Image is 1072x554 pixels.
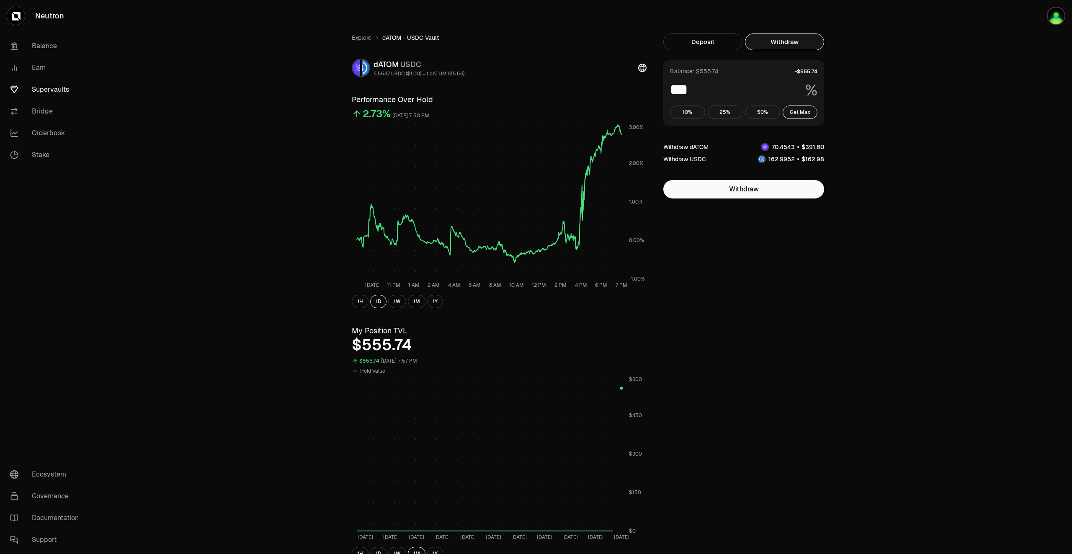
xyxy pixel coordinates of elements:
[427,295,443,308] button: 1Y
[3,122,90,144] a: Orderbook
[509,282,524,289] tspan: 10 AM
[352,33,647,42] nav: breadcrumb
[352,337,647,353] div: $555.74
[362,59,369,76] img: USDC Logo
[629,528,636,534] tspan: $0
[434,534,450,541] tspan: [DATE]
[352,94,647,106] h3: Performance Over Hold
[629,489,641,496] tspan: $150
[670,67,719,75] div: Balance: $555.74
[388,295,406,308] button: 1W
[629,198,643,205] tspan: 1.00%
[629,237,644,244] tspan: 0.00%
[486,534,501,541] tspan: [DATE]
[352,295,368,308] button: 1H
[359,356,379,366] div: $555.74
[511,534,527,541] tspan: [DATE]
[663,155,706,163] div: Withdraw USDC
[758,156,765,162] img: USDC Logo
[3,464,90,485] a: Ecosystem
[409,534,424,541] tspan: [DATE]
[460,534,476,541] tspan: [DATE]
[382,33,439,42] span: dATOM - USDC Vault
[614,534,629,541] tspan: [DATE]
[670,106,705,119] button: 10%
[629,124,644,131] tspan: 3.00%
[3,485,90,507] a: Governance
[663,143,709,151] div: Withdraw dATOM
[588,534,603,541] tspan: [DATE]
[408,295,425,308] button: 1M
[629,160,644,167] tspan: 2.00%
[554,282,567,289] tspan: 2 PM
[374,59,464,70] div: dATOM
[629,451,642,457] tspan: $300
[469,282,481,289] tspan: 6 AM
[3,507,90,529] a: Documentation
[370,295,387,308] button: 1D
[428,282,440,289] tspan: 2 AM
[562,534,578,541] tspan: [DATE]
[595,282,607,289] tspan: 6 PM
[387,282,400,289] tspan: 11 PM
[3,57,90,79] a: Earn
[663,33,742,50] button: Deposit
[575,282,587,289] tspan: 4 PM
[353,59,360,76] img: dATOM Logo
[629,412,642,419] tspan: $450
[3,35,90,57] a: Balance
[537,534,552,541] tspan: [DATE]
[629,276,645,282] tspan: -1.00%
[363,107,391,121] div: 2.73%
[408,282,420,289] tspan: 1 AM
[745,106,780,119] button: 50%
[3,79,90,100] a: Supervaults
[400,59,421,69] span: USDC
[448,282,460,289] tspan: 4 AM
[1047,7,1065,25] img: portefeuilleterra
[745,33,824,50] button: Withdraw
[708,106,743,119] button: 25%
[3,100,90,122] a: Bridge
[392,111,429,121] div: [DATE] 7:50 PM
[663,180,824,198] button: Withdraw
[352,33,371,42] a: Explore
[762,144,768,150] img: dATOM Logo
[365,282,381,289] tspan: [DATE]
[383,534,399,541] tspan: [DATE]
[532,282,546,289] tspan: 12 PM
[360,368,385,374] span: Hold Value
[783,106,818,119] button: Get Max
[374,70,464,77] div: 5.5587 USDC ($1.00) = 1 dATOM ($5.56)
[805,82,817,99] span: %
[352,325,647,337] h3: My Position TVL
[3,529,90,551] a: Support
[616,282,627,289] tspan: 7 PM
[381,356,417,366] div: [DATE] 7:57 PM
[489,282,501,289] tspan: 8 AM
[629,376,642,383] tspan: $600
[3,144,90,166] a: Stake
[358,534,373,541] tspan: [DATE]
